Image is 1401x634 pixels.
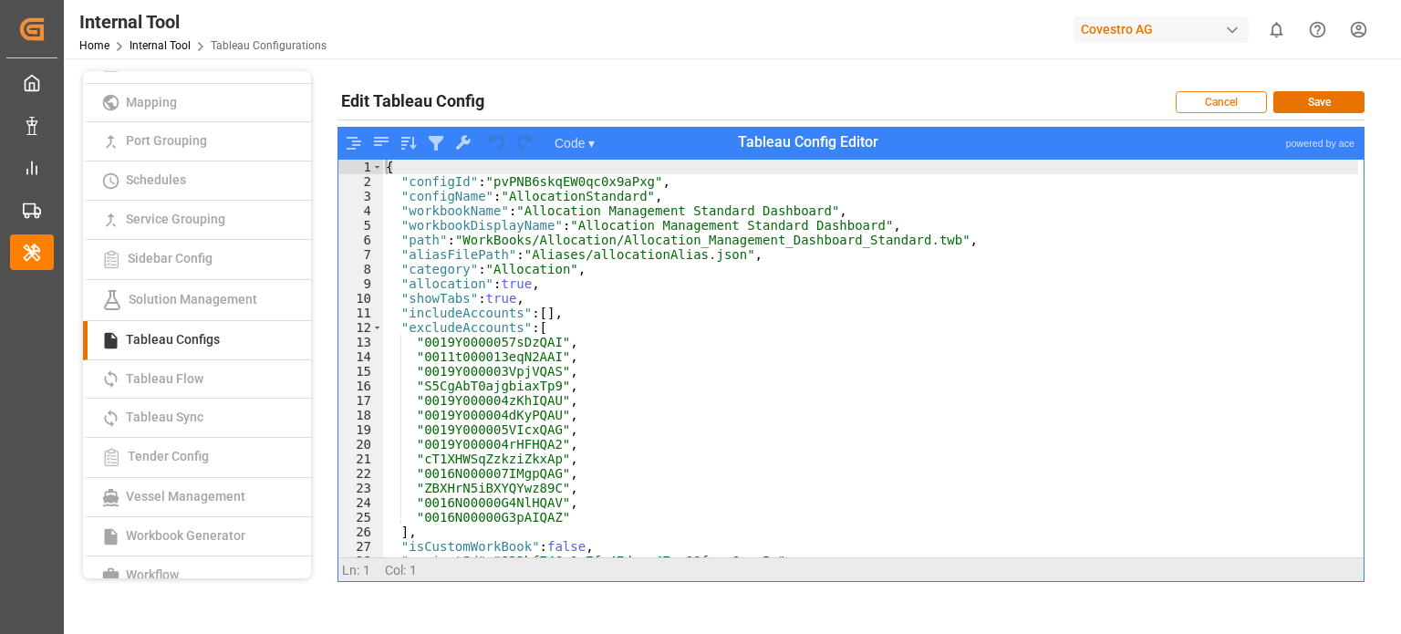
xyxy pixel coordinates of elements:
div: 16 [338,379,383,393]
span: Toggle code folding, rows 12 through 26 [372,320,382,335]
a: powered by ace [1277,128,1364,159]
div: 7 [338,247,383,262]
span: Toggle code folding, rows 1 through 48 [372,160,382,174]
div: 5 [338,218,383,233]
span: Workbook Generator [120,528,251,543]
div: 28 [338,554,383,568]
div: 2 [338,174,383,189]
div: 21 [338,452,383,466]
div: 22 [338,466,383,481]
span: Tableau Sync [120,410,209,424]
button: Cancel [1176,91,1267,113]
a: Mapping [83,84,311,123]
a: Schedules [83,161,311,201]
button: show 0 new notifications [1256,9,1297,50]
a: Vessel Management [83,478,311,517]
span: Workflow [120,567,184,582]
span: Mapping [120,95,182,109]
span: Tender Config [122,449,214,463]
span: Col: [385,563,406,577]
button: Save [1273,91,1365,113]
h1: Edit Tableau Config [341,85,484,116]
span: Vessel Management [120,489,251,504]
button: Compact JSON data, remove all whitespaces (Ctrl+Shift+I) [369,131,393,155]
div: 3 [338,189,383,203]
span: 1 [410,563,417,577]
div: 4 [338,203,383,218]
a: Workbook Generator [83,517,311,556]
span: 1 [363,563,370,577]
div: 17 [338,393,383,408]
button: Format JSON data, with proper indentation and line feeds (Ctrl+I) [342,131,366,155]
a: Workflow [83,556,311,595]
button: Undo last action (Ctrl+Z) [486,131,510,155]
button: Repair JSON: fix quotes and escape characters, remove comments and JSONP notation, turn JavaScrip... [451,131,475,155]
div: 10 [338,291,383,306]
div: 24 [338,495,383,510]
span: Ln: [342,563,359,577]
div: 15 [338,364,383,379]
span: Port Grouping [120,133,213,148]
div: Tableau Config Editor [738,131,878,153]
div: 11 [338,306,383,320]
div: 14 [338,349,383,364]
span: Sidebar Config [122,251,218,265]
div: 9 [338,276,383,291]
div: 8 [338,262,383,276]
a: Tableau Sync [83,399,311,438]
div: 13 [338,335,383,349]
div: 19 [338,422,383,437]
div: 20 [338,437,383,452]
span: Solution Management [123,291,263,306]
div: 18 [338,408,383,422]
a: Tableau Flow [83,360,311,400]
div: Internal Tool [79,8,327,36]
span: Service Grouping [120,212,231,226]
a: Service Grouping [83,201,311,240]
button: Filter, sort, or transform contents [424,131,448,155]
a: Solution Management [83,280,311,321]
a: Sidebar Config [83,240,311,280]
span: Schedules [120,172,192,187]
a: Home [79,39,109,52]
button: Covestro AG [1074,12,1256,47]
div: 1 [338,160,383,174]
div: 6 [338,233,383,247]
span: Tableau Flow [120,371,209,386]
a: Tender Config [83,438,311,478]
div: 23 [338,481,383,495]
span: Tableau Configs [120,332,225,347]
div: Covestro AG [1074,16,1249,43]
a: Tableau Configs [83,321,311,360]
button: Sort contents [397,131,420,155]
div: 12 [338,320,383,335]
div: 27 [338,539,383,554]
div: 26 [338,525,383,539]
a: Internal Tool [130,39,191,52]
div: 25 [338,510,383,525]
button: Redo (Ctrl+Shift+Z) [514,131,537,155]
button: Code ▾ [548,131,601,155]
a: Port Grouping [83,122,311,161]
button: Help Center [1297,9,1338,50]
